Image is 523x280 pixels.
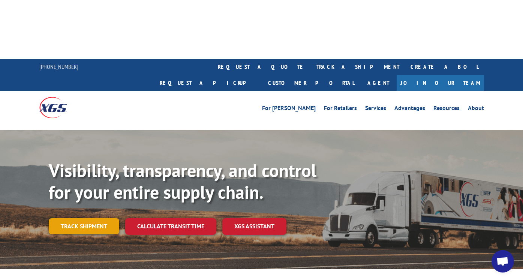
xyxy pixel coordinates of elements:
a: About [468,105,484,113]
a: Join Our Team [397,75,484,91]
a: Services [365,105,386,113]
a: Agent [360,75,397,91]
a: Calculate transit time [125,218,216,234]
a: track a shipment [311,59,405,75]
a: Customer Portal [262,75,360,91]
a: Resources [433,105,460,113]
a: request a quote [212,59,311,75]
a: Track shipment [49,218,119,234]
a: Open chat [492,250,514,273]
a: Advantages [394,105,425,113]
a: XGS ASSISTANT [222,218,286,234]
a: Create a BOL [405,59,484,75]
b: Visibility, transparency, and control for your entire supply chain. [49,159,316,204]
a: For [PERSON_NAME] [262,105,316,113]
a: Request a pickup [154,75,262,91]
a: [PHONE_NUMBER] [39,63,78,70]
a: For Retailers [324,105,357,113]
